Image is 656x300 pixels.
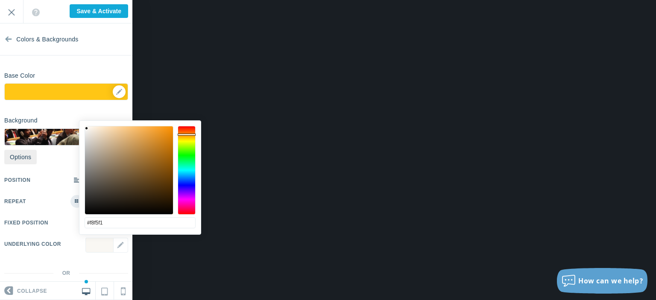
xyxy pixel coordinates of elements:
[4,195,26,208] span: Repeat
[70,174,83,186] label: Left
[85,238,128,265] div: ▼
[5,84,128,105] div: ▼
[4,150,37,164] a: Options
[4,174,30,186] span: Position
[70,4,128,18] input: Save & Activate
[4,216,48,229] span: Fixed Position
[16,23,78,55] span: Colors & Backgrounds
[578,276,643,285] span: How can we help?
[557,268,647,294] button: How can we help?
[4,117,38,124] h6: Background
[4,73,35,79] h6: Base Color
[53,270,79,277] span: OR
[70,195,83,208] label: Tile
[4,238,61,250] span: Underlying Color
[17,282,47,300] span: Collapse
